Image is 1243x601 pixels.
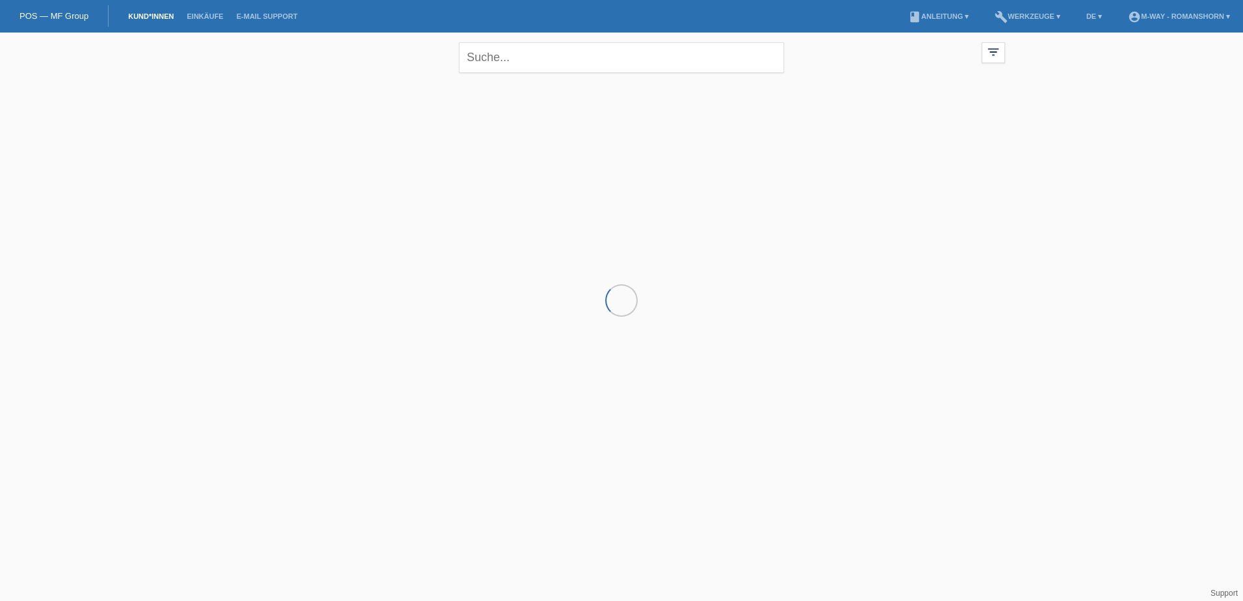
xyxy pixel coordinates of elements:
i: filter_list [986,45,1001,59]
i: book [908,10,921,23]
a: Support [1210,589,1238,598]
a: E-Mail Support [230,12,304,20]
input: Suche... [459,42,784,73]
i: account_circle [1128,10,1141,23]
a: Kund*innen [122,12,180,20]
a: Einkäufe [180,12,229,20]
i: build [995,10,1008,23]
a: DE ▾ [1080,12,1108,20]
a: buildWerkzeuge ▾ [988,12,1067,20]
a: account_circlem-way - Romanshorn ▾ [1121,12,1236,20]
a: POS — MF Group [20,11,88,21]
a: bookAnleitung ▾ [902,12,975,20]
